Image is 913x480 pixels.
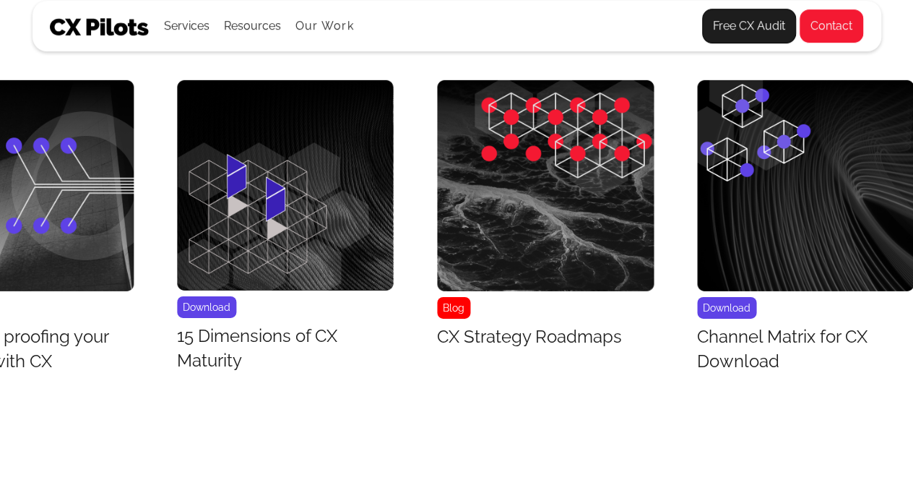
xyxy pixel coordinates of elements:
div: Download [177,296,236,318]
div: 41 / 43 [177,80,394,380]
a: Download15 Dimensions of CX Maturity [177,80,394,380]
h3: CX Strategy Roadmaps [437,325,622,349]
div: 42 / 43 [437,80,654,355]
a: Our Work [295,20,354,33]
div: Services [164,16,209,36]
div: Download [697,297,756,319]
div: Resources [224,1,281,51]
h3: 15 Dimensions of CX Maturity [177,324,394,373]
a: BlogCX Strategy Roadmaps [437,80,654,355]
div: Blog [437,297,470,319]
div: Services [164,1,209,51]
a: Contact [799,9,864,43]
div: Resources [224,16,281,36]
a: Free CX Audit [702,9,796,43]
